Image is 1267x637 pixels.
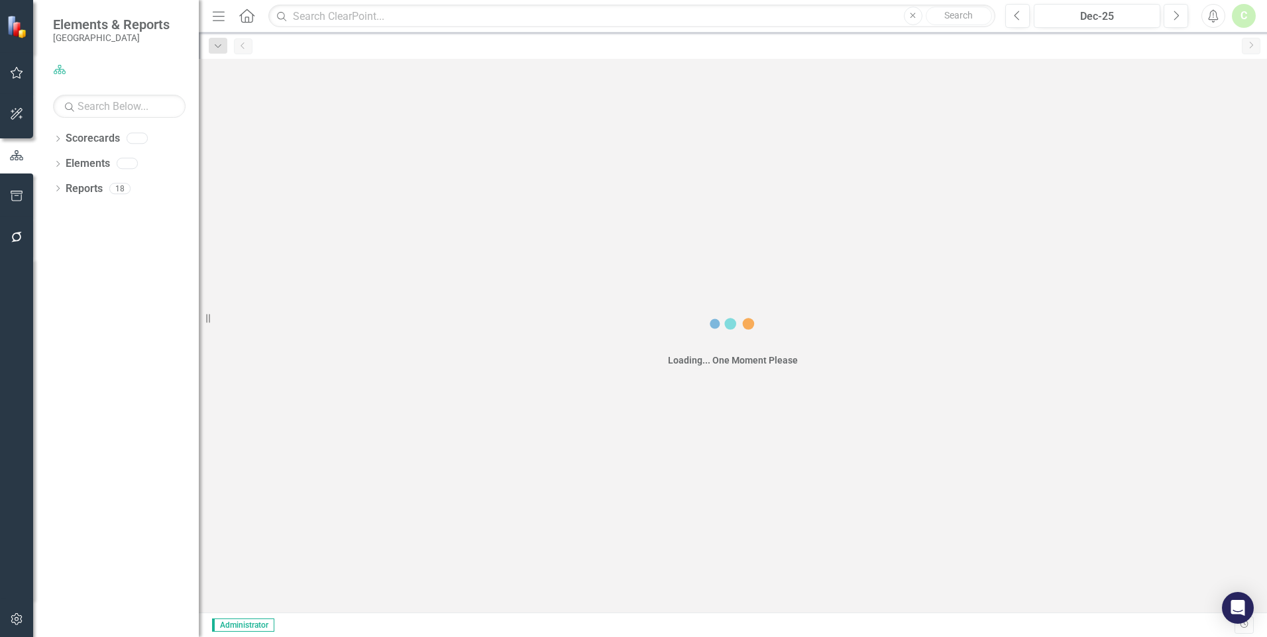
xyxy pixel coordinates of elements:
img: ClearPoint Strategy [7,15,30,38]
button: Dec-25 [1034,4,1160,28]
button: C [1232,4,1256,28]
a: Elements [66,156,110,171]
a: Reports [66,181,103,197]
span: Search [944,10,973,21]
button: Search [926,7,992,25]
a: Scorecards [66,131,120,146]
div: 18 [109,183,131,194]
div: Open Intercom Messenger [1222,592,1254,624]
input: Search ClearPoint... [268,5,995,28]
div: Dec-25 [1038,9,1156,24]
span: Administrator [212,618,274,632]
div: Loading... One Moment Please [668,354,798,367]
span: Elements & Reports [53,17,170,32]
input: Search Below... [53,95,186,118]
small: [GEOGRAPHIC_DATA] [53,32,170,43]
